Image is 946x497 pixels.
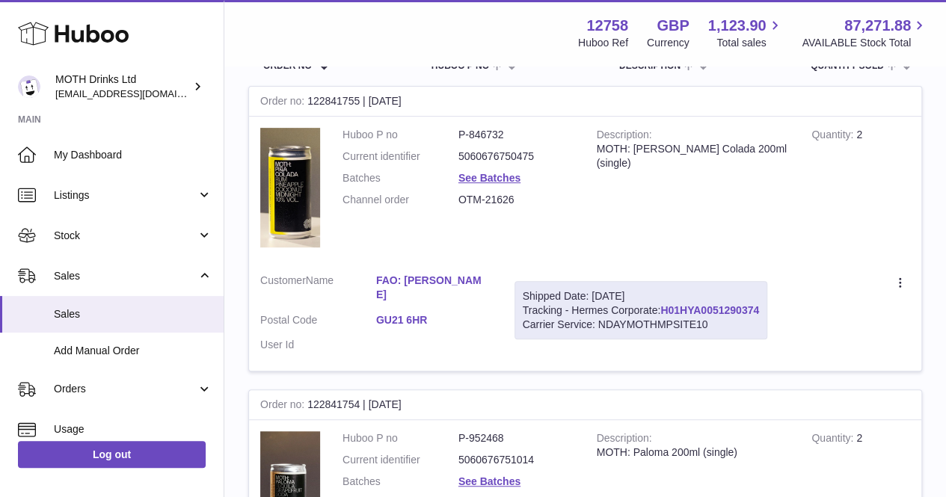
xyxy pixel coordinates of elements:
[260,274,376,306] dt: Name
[523,318,759,332] div: Carrier Service: NDAYMOTHMPSITE10
[802,36,928,50] span: AVAILABLE Stock Total
[523,289,759,303] div: Shipped Date: [DATE]
[343,475,458,489] dt: Batches
[260,313,376,331] dt: Postal Code
[431,61,489,71] span: Huboo P no
[800,117,921,262] td: 2
[343,193,458,207] dt: Channel order
[260,128,320,247] img: 127581729091396.png
[597,129,652,144] strong: Description
[708,16,784,50] a: 1,123.90 Total sales
[54,229,197,243] span: Stock
[376,313,492,327] a: GU21 6HR
[18,75,40,98] img: orders@mothdrinks.com
[716,36,783,50] span: Total sales
[844,16,911,36] span: 87,271.88
[54,269,197,283] span: Sales
[18,441,206,468] a: Log out
[458,128,574,142] dd: P-846732
[619,61,681,71] span: Description
[263,61,312,71] span: Order No
[54,344,212,358] span: Add Manual Order
[458,475,520,487] a: See Batches
[55,87,220,99] span: [EMAIL_ADDRESS][DOMAIN_NAME]
[597,445,790,460] div: MOTH: Paloma 200ml (single)
[515,281,767,340] div: Tracking - Hermes Corporate:
[343,171,458,185] dt: Batches
[343,149,458,164] dt: Current identifier
[811,129,856,144] strong: Quantity
[802,16,928,50] a: 87,271.88 AVAILABLE Stock Total
[647,36,689,50] div: Currency
[811,61,884,71] span: Quantity Sold
[586,16,628,36] strong: 12758
[260,95,307,111] strong: Order no
[660,304,759,316] a: H01HYA0051290374
[54,382,197,396] span: Orders
[708,16,767,36] span: 1,123.90
[55,72,190,101] div: MOTH Drinks Ltd
[376,274,492,302] a: FAO: [PERSON_NAME]
[657,16,689,36] strong: GBP
[343,431,458,445] dt: Huboo P no
[260,274,306,286] span: Customer
[597,142,790,170] div: MOTH: [PERSON_NAME] Colada 200ml (single)
[249,87,921,117] div: 122841755 | [DATE]
[54,188,197,203] span: Listings
[260,398,307,414] strong: Order no
[54,148,212,162] span: My Dashboard
[343,453,458,467] dt: Current identifier
[249,390,921,420] div: 122841754 | [DATE]
[54,307,212,321] span: Sales
[260,338,376,352] dt: User Id
[597,432,652,448] strong: Description
[458,149,574,164] dd: 5060676750475
[458,172,520,184] a: See Batches
[578,36,628,50] div: Huboo Ref
[343,128,458,142] dt: Huboo P no
[458,453,574,467] dd: 5060676751014
[54,422,212,436] span: Usage
[458,193,574,207] dd: OTM-21626
[458,431,574,445] dd: P-952468
[811,432,856,448] strong: Quantity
